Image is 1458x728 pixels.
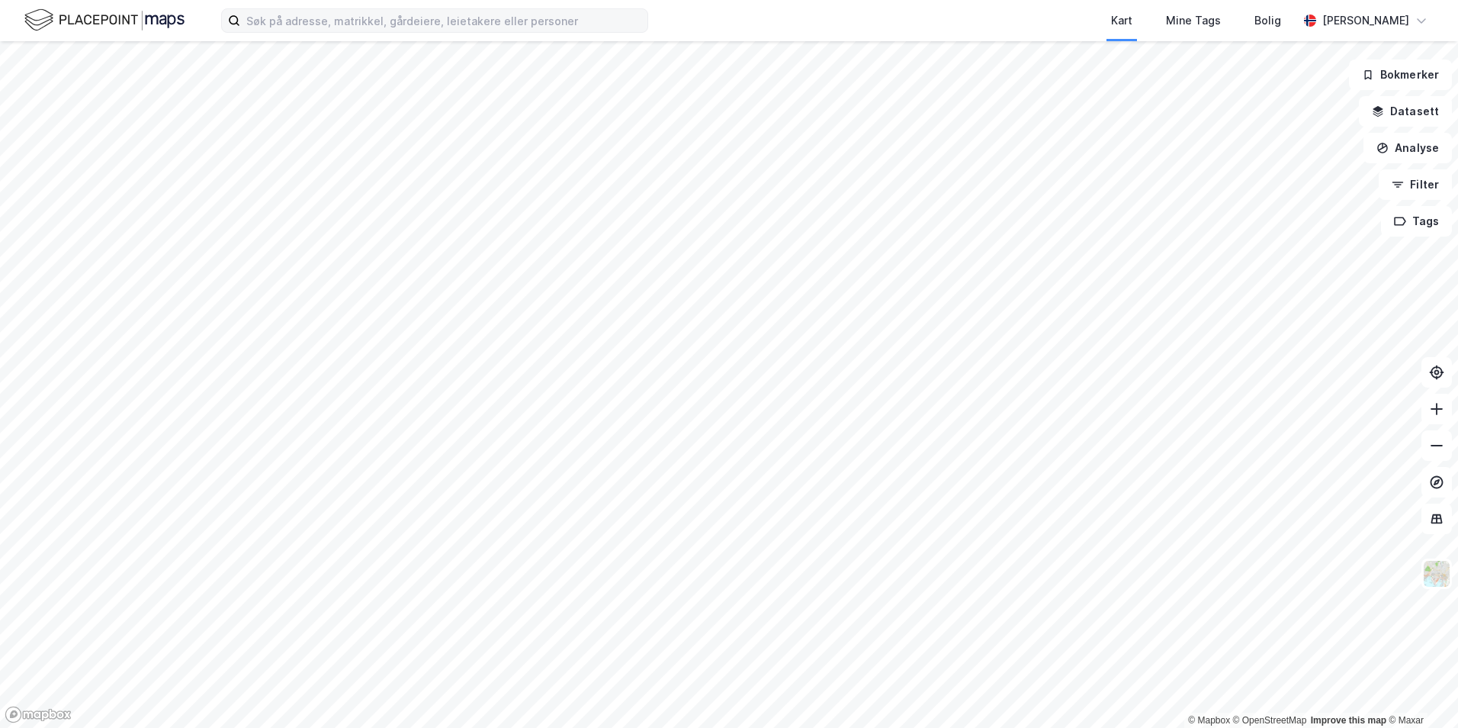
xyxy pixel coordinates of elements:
[1188,715,1230,726] a: Mapbox
[1379,169,1452,200] button: Filter
[1166,11,1221,30] div: Mine Tags
[1349,60,1452,90] button: Bokmerker
[1311,715,1386,726] a: Improve this map
[1363,133,1452,163] button: Analyse
[240,9,647,32] input: Søk på adresse, matrikkel, gårdeiere, leietakere eller personer
[1111,11,1132,30] div: Kart
[1322,11,1409,30] div: [PERSON_NAME]
[1254,11,1281,30] div: Bolig
[1381,206,1452,237] button: Tags
[24,7,185,34] img: logo.f888ab2527a4732fd821a326f86c7f29.svg
[5,706,72,723] a: Mapbox homepage
[1233,715,1307,726] a: OpenStreetMap
[1359,96,1452,127] button: Datasett
[1382,655,1458,728] iframe: Chat Widget
[1422,559,1451,588] img: Z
